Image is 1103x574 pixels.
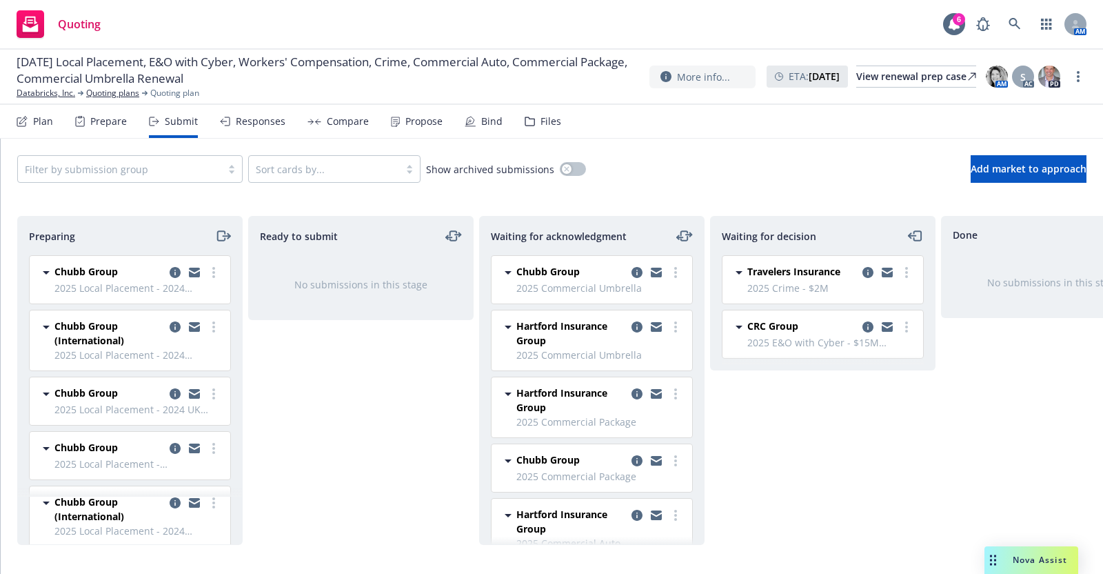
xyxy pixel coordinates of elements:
[971,162,1086,175] span: Add market to approach
[186,495,203,511] a: copy logging email
[971,155,1086,183] button: Add market to approach
[1033,10,1060,38] a: Switch app
[260,229,338,244] span: Ready to submit
[167,495,183,511] a: copy logging email
[648,453,665,469] a: copy logging email
[54,264,118,279] span: Chubb Group
[205,440,222,457] a: more
[898,264,915,281] a: more
[54,386,118,400] span: Chubb Group
[167,386,183,402] a: copy logging email
[984,546,1078,574] button: Nova Assist
[789,69,840,83] span: ETA :
[17,87,75,99] a: Databricks, Inc.
[677,70,730,84] span: More info...
[648,264,665,281] a: copy logging email
[516,264,580,279] span: Chubb Group
[271,277,451,292] div: No submissions in this stage
[54,319,164,348] span: Chubb Group (International)
[445,228,462,244] a: moveLeftRight
[58,19,101,30] span: Quoting
[953,228,978,242] span: Done
[11,5,106,43] a: Quoting
[54,457,222,471] span: 2025 Local Placement - [GEOGRAPHIC_DATA] GL/EL 2024
[186,386,203,402] a: copy logging email
[667,386,684,402] a: more
[17,54,638,87] span: [DATE] Local Placement, E&O with Cyber, Workers' Compensation, Crime, Commercial Auto, Commercial...
[879,264,895,281] a: copy logging email
[426,162,554,177] span: Show archived submissions
[205,319,222,335] a: more
[648,386,665,402] a: copy logging email
[667,264,684,281] a: more
[165,116,198,127] div: Submit
[516,281,684,295] span: 2025 Commercial Umbrella
[481,116,503,127] div: Bind
[186,264,203,281] a: copy logging email
[33,116,53,127] div: Plan
[1013,554,1067,566] span: Nova Assist
[405,116,443,127] div: Propose
[54,348,222,362] span: 2025 Local Placement - 2024 [GEOGRAPHIC_DATA] GL/[GEOGRAPHIC_DATA]
[629,264,645,281] a: copy logging email
[516,536,684,551] span: 2025 Commercial Auto
[629,507,645,524] a: copy logging email
[186,440,203,457] a: copy logging email
[167,440,183,457] a: copy logging email
[969,10,997,38] a: Report a Bug
[747,281,915,295] span: 2025 Crime - $2M
[516,469,684,484] span: 2025 Commercial Package
[648,507,665,524] a: copy logging email
[491,229,627,244] span: Waiting for acknowledgment
[953,13,965,26] div: 6
[629,453,645,469] a: copy logging email
[907,228,924,244] a: moveLeft
[86,87,139,99] a: Quoting plans
[205,264,222,281] a: more
[90,116,127,127] div: Prepare
[1038,66,1060,88] img: photo
[186,319,203,335] a: copy logging email
[516,507,626,536] span: Hartford Insurance Group
[236,116,285,127] div: Responses
[214,228,231,244] a: moveRight
[29,229,75,244] span: Preparing
[856,66,976,87] div: View renewal prep case
[54,281,222,295] span: 2025 Local Placement - 2024 [GEOGRAPHIC_DATA] GL & EL
[676,228,693,244] a: moveLeftRight
[205,495,222,511] a: more
[54,440,118,455] span: Chubb Group
[747,319,798,333] span: CRC Group
[167,264,183,281] a: copy logging email
[516,453,580,467] span: Chubb Group
[629,386,645,402] a: copy logging email
[1070,68,1086,85] a: more
[516,319,626,348] span: Hartford Insurance Group
[1020,70,1026,84] span: S
[856,66,976,88] a: View renewal prep case
[747,335,915,350] span: 2025 E&O with Cyber - $15M Primary
[648,319,665,335] a: copy logging email
[667,453,684,469] a: more
[54,402,222,417] span: 2025 Local Placement - 2024 UK Property, GL & EL
[898,319,915,335] a: more
[860,319,876,335] a: copy logging email
[205,386,222,402] a: more
[516,386,626,415] span: Hartford Insurance Group
[629,319,645,335] a: copy logging email
[986,66,1008,88] img: photo
[327,116,369,127] div: Compare
[747,264,840,279] span: Travelers Insurance
[167,319,183,335] a: copy logging email
[667,507,684,524] a: more
[809,70,840,83] strong: [DATE]
[649,66,756,88] button: More info...
[150,87,199,99] span: Quoting plan
[860,264,876,281] a: copy logging email
[984,546,1002,574] div: Drag to move
[54,495,164,524] span: Chubb Group (International)
[54,524,222,538] span: 2025 Local Placement - 2024 [GEOGRAPHIC_DATA] GL
[879,319,895,335] a: copy logging email
[1001,10,1029,38] a: Search
[540,116,561,127] div: Files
